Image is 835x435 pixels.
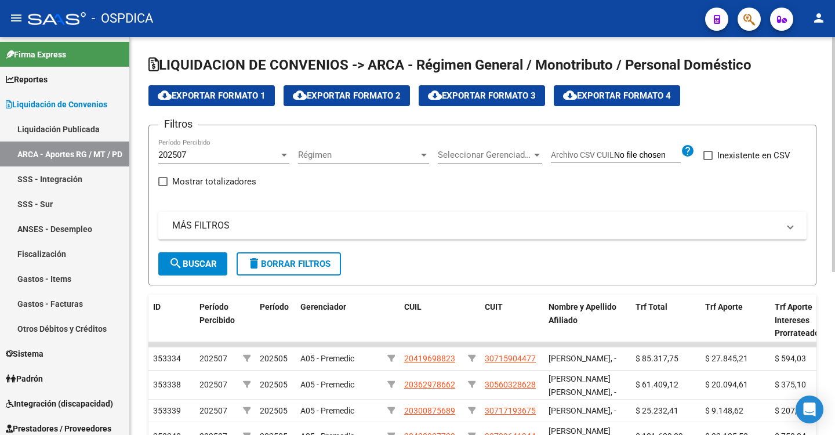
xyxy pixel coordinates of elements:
[400,295,463,346] datatable-header-cell: CUIL
[199,354,227,363] span: 202507
[300,302,346,311] span: Gerenciador
[549,374,616,397] span: [PERSON_NAME] [PERSON_NAME], -
[300,380,354,389] span: A05 - Premedic
[199,302,235,325] span: Período Percibido
[199,380,227,389] span: 202507
[300,354,354,363] span: A05 - Premedic
[485,354,536,363] span: 30715904477
[705,380,748,389] span: $ 20.094,61
[563,88,577,102] mat-icon: cloud_download
[172,219,779,232] mat-panel-title: MÁS FILTROS
[705,354,748,363] span: $ 27.845,21
[563,90,671,101] span: Exportar Formato 4
[148,295,195,346] datatable-header-cell: ID
[158,116,198,132] h3: Filtros
[705,406,743,415] span: $ 9.148,62
[153,380,181,389] span: 353338
[6,347,43,360] span: Sistema
[428,90,536,101] span: Exportar Formato 3
[6,397,113,410] span: Integración (discapacidad)
[681,144,695,158] mat-icon: help
[237,252,341,275] button: Borrar Filtros
[554,85,680,106] button: Exportar Formato 4
[631,295,700,346] datatable-header-cell: Trf Total
[293,90,401,101] span: Exportar Formato 2
[549,406,616,415] span: [PERSON_NAME], -
[775,354,806,363] span: $ 594,03
[158,150,186,160] span: 202507
[775,406,806,415] span: $ 207,37
[404,302,422,311] span: CUIL
[260,406,288,415] span: 202505
[614,150,681,161] input: Archivo CSV CUIL
[812,11,826,25] mat-icon: person
[636,406,678,415] span: $ 25.232,41
[6,372,43,385] span: Padrón
[428,88,442,102] mat-icon: cloud_download
[549,302,616,325] span: Nombre y Apellido Afiliado
[796,396,823,423] div: Open Intercom Messenger
[92,6,153,31] span: - OSPDICA
[700,295,770,346] datatable-header-cell: Trf Aporte
[158,88,172,102] mat-icon: cloud_download
[544,295,631,346] datatable-header-cell: Nombre y Apellido Afiliado
[636,354,678,363] span: $ 85.317,75
[247,259,331,269] span: Borrar Filtros
[404,380,455,389] span: 20362978662
[169,256,183,270] mat-icon: search
[158,212,807,240] mat-expansion-panel-header: MÁS FILTROS
[485,302,503,311] span: CUIT
[260,380,288,389] span: 202505
[298,150,419,160] span: Régimen
[148,57,752,73] span: LIQUIDACION DE CONVENIOS -> ARCA - Régimen General / Monotributo / Personal Doméstico
[404,354,455,363] span: 20419698823
[255,295,296,346] datatable-header-cell: Período
[6,73,48,86] span: Reportes
[485,406,536,415] span: 30717193675
[293,88,307,102] mat-icon: cloud_download
[705,302,743,311] span: Trf Aporte
[717,148,790,162] span: Inexistente en CSV
[485,380,536,389] span: 30560328628
[6,422,111,435] span: Prestadores / Proveedores
[169,259,217,269] span: Buscar
[9,11,23,25] mat-icon: menu
[300,406,354,415] span: A05 - Premedic
[199,406,227,415] span: 202507
[158,252,227,275] button: Buscar
[296,295,383,346] datatable-header-cell: Gerenciador
[153,302,161,311] span: ID
[775,302,823,338] span: Trf Aporte Intereses Prorrateados
[284,85,410,106] button: Exportar Formato 2
[438,150,532,160] span: Seleccionar Gerenciador
[260,354,288,363] span: 202505
[551,150,614,159] span: Archivo CSV CUIL
[195,295,238,346] datatable-header-cell: Período Percibido
[636,302,667,311] span: Trf Total
[153,354,181,363] span: 353334
[153,406,181,415] span: 353339
[6,98,107,111] span: Liquidación de Convenios
[148,85,275,106] button: Exportar Formato 1
[6,48,66,61] span: Firma Express
[775,380,806,389] span: $ 375,10
[549,354,616,363] span: [PERSON_NAME], -
[480,295,544,346] datatable-header-cell: CUIT
[260,302,289,311] span: Período
[247,256,261,270] mat-icon: delete
[419,85,545,106] button: Exportar Formato 3
[172,175,256,188] span: Mostrar totalizadores
[636,380,678,389] span: $ 61.409,12
[404,406,455,415] span: 20300875689
[158,90,266,101] span: Exportar Formato 1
